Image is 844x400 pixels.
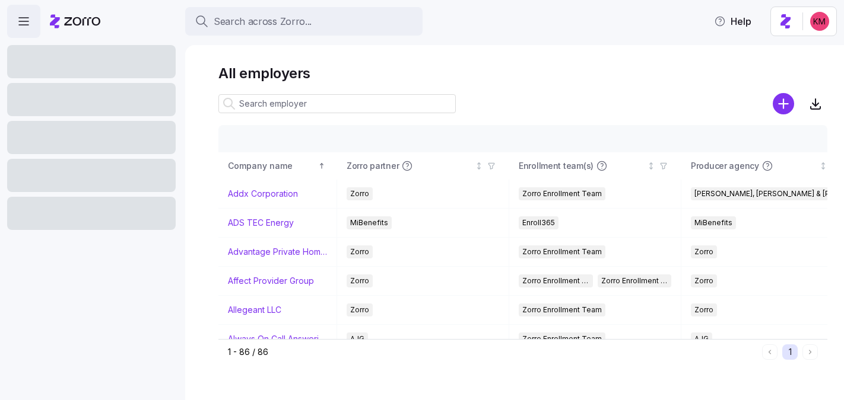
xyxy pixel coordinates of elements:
[218,64,827,82] h1: All employers
[601,274,668,287] span: Zorro Enrollment Experts
[802,344,818,360] button: Next page
[218,152,337,180] th: Company nameSorted ascending
[694,274,713,287] span: Zorro
[522,303,602,316] span: Zorro Enrollment Team
[228,246,327,258] a: Advantage Private Home Care
[519,160,594,172] span: Enrollment team(s)
[773,93,794,114] svg: add icon
[228,217,294,229] a: ADS TEC Energy
[647,162,655,170] div: Not sorted
[350,187,369,200] span: Zorro
[522,274,589,287] span: Zorro Enrollment Team
[509,152,681,180] th: Enrollment team(s)Not sorted
[228,304,281,316] a: Allegeant LLC
[810,12,829,31] img: 8fbd33f679504da1795a6676107ffb9e
[218,94,456,113] input: Search employer
[214,14,312,29] span: Search across Zorro...
[228,275,314,287] a: Affect Provider Group
[694,303,713,316] span: Zorro
[347,160,399,172] span: Zorro partner
[522,245,602,258] span: Zorro Enrollment Team
[228,188,298,200] a: Addx Corporation
[522,216,555,229] span: Enroll365
[694,216,732,229] span: MiBenefits
[522,187,602,200] span: Zorro Enrollment Team
[522,332,602,345] span: Zorro Enrollment Team
[228,346,757,358] div: 1 - 86 / 86
[185,7,423,36] button: Search across Zorro...
[318,162,326,170] div: Sorted ascending
[691,160,759,172] span: Producer agency
[694,332,709,345] span: AJG
[337,152,509,180] th: Zorro partnerNot sorted
[475,162,483,170] div: Not sorted
[705,9,761,33] button: Help
[350,332,364,345] span: AJG
[819,162,827,170] div: Not sorted
[228,159,316,172] div: Company name
[762,344,778,360] button: Previous page
[228,333,327,345] a: Always On Call Answering Service
[350,303,369,316] span: Zorro
[782,344,798,360] button: 1
[714,14,751,28] span: Help
[694,245,713,258] span: Zorro
[350,216,388,229] span: MiBenefits
[350,274,369,287] span: Zorro
[350,245,369,258] span: Zorro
